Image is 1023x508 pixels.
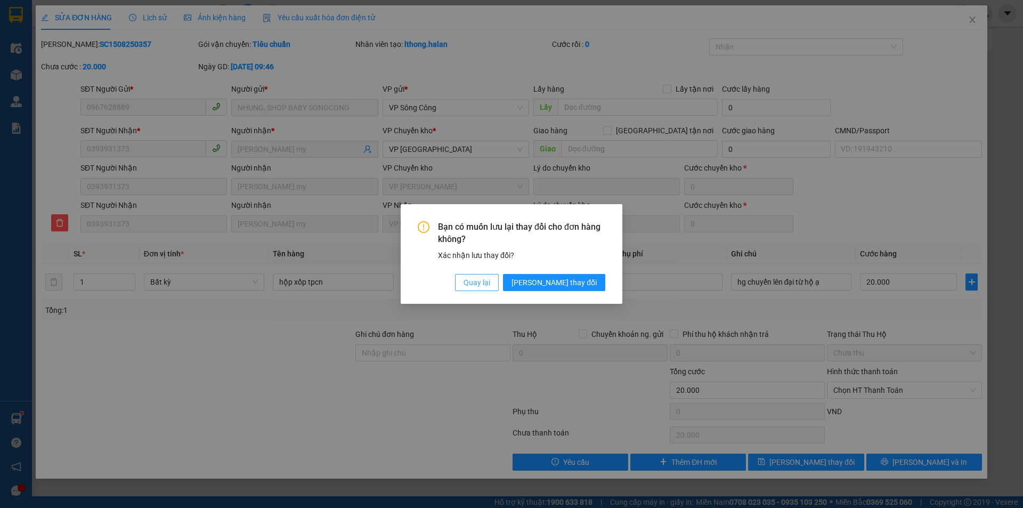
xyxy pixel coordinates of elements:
span: exclamation-circle [418,221,429,233]
span: Quay lại [464,277,490,288]
button: [PERSON_NAME] thay đổi [503,274,605,291]
span: [PERSON_NAME] thay đổi [511,277,597,288]
div: Xác nhận lưu thay đổi? [438,249,605,261]
button: Quay lại [455,274,499,291]
span: Bạn có muốn lưu lại thay đổi cho đơn hàng không? [438,221,605,245]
